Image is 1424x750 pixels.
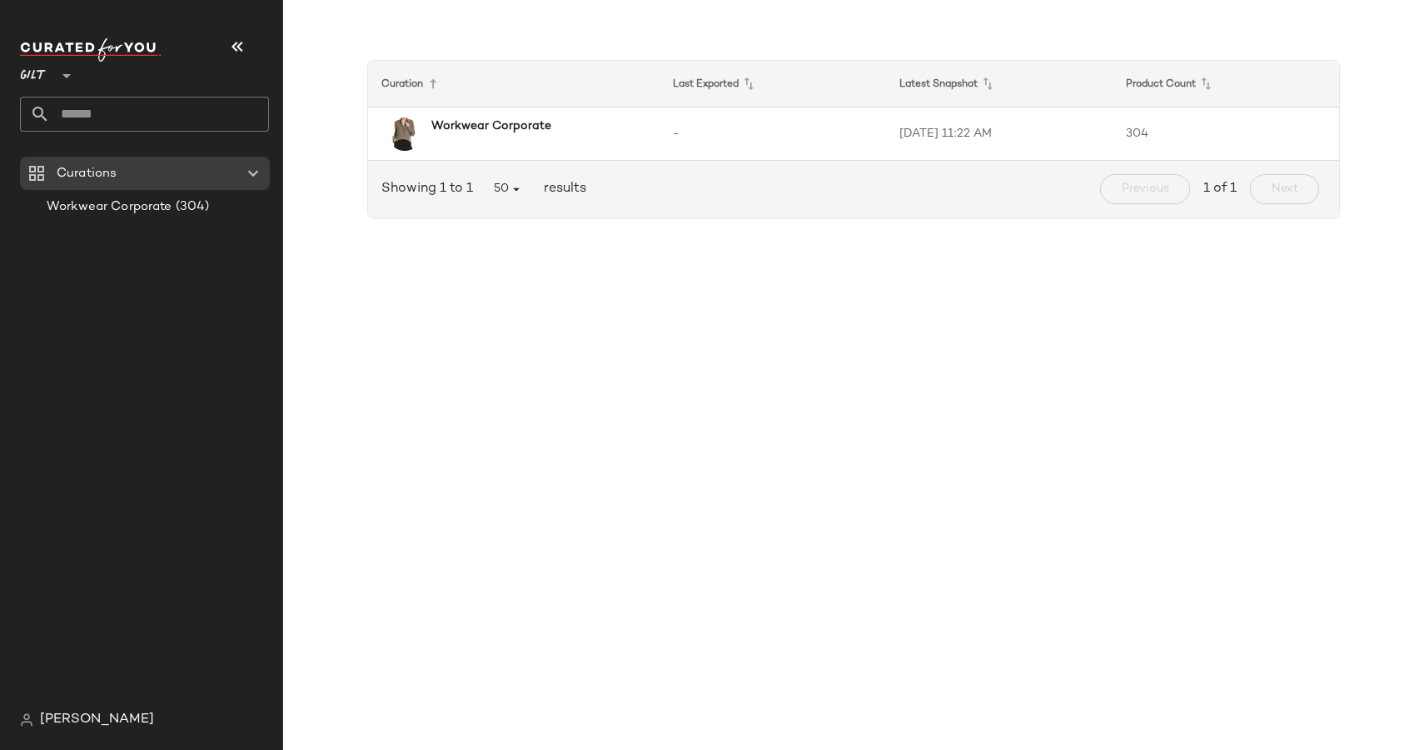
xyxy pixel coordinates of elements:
td: - [660,107,886,161]
th: Last Exported [660,61,886,107]
span: 1 of 1 [1203,179,1237,199]
td: [DATE] 11:22 AM [886,107,1113,161]
th: Latest Snapshot [886,61,1113,107]
b: Workwear Corporate [431,117,551,135]
th: Curation [368,61,660,107]
span: results [537,179,586,199]
button: 50 [480,174,537,204]
img: cfy_white_logo.C9jOOHJF.svg [20,38,162,62]
span: [PERSON_NAME] [40,710,154,730]
span: Showing 1 to 1 [381,179,480,199]
td: 304 [1113,107,1339,161]
span: 50 [493,182,524,197]
span: Workwear Corporate [47,197,172,217]
img: svg%3e [20,713,33,727]
span: Gilt [20,57,47,87]
span: (304) [172,197,210,217]
th: Product Count [1113,61,1339,107]
span: Curations [57,164,117,183]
